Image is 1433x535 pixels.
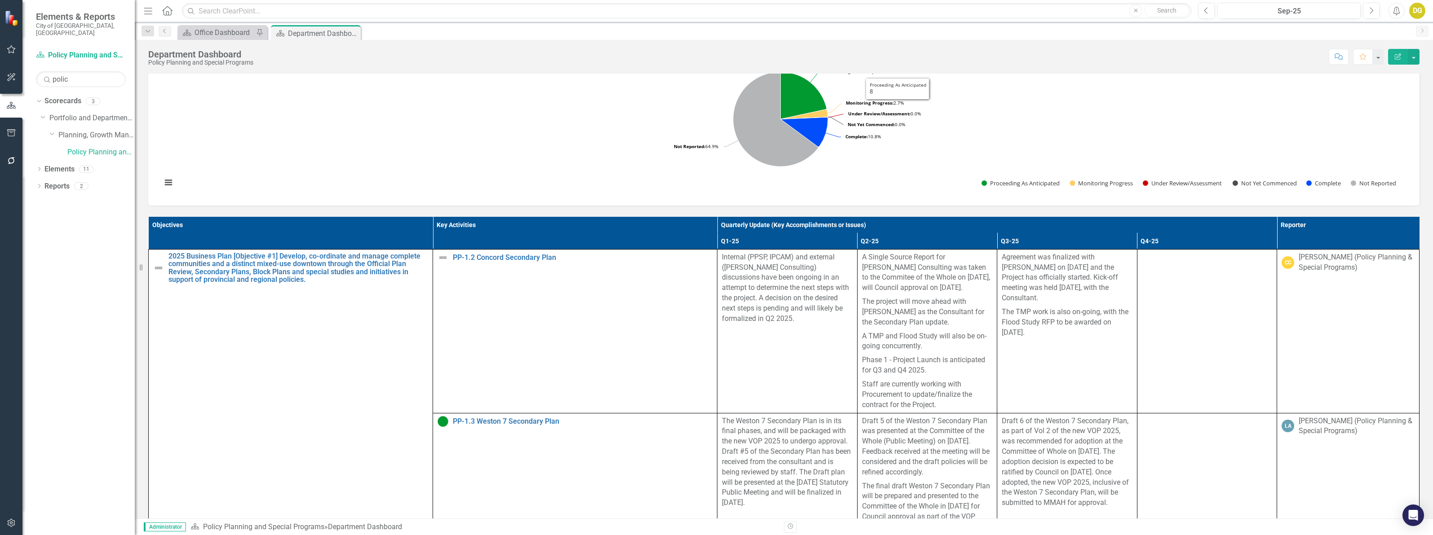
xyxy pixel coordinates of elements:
td: Double-Click to Edit [997,413,1137,535]
div: 2 [74,182,88,190]
a: Office Dashboard [180,27,254,38]
a: Policy Planning and Special Programs [67,147,135,158]
div: Department Dashboard [288,28,358,39]
p: Phase 1 - Project Launch is anticipated for Q3 and Q4 2025. [862,353,993,377]
button: Show Complete [1306,179,1341,187]
p: The Weston 7 Secondary Plan is in its final phases, and will be packaged with the new VOP 2025 to... [722,416,853,509]
td: Double-Click to Edit [857,413,997,535]
text: 10.8% [845,133,881,140]
img: Not Defined [153,263,164,273]
svg: Interactive chart [157,62,1404,197]
button: Show Monitoring Progress [1070,179,1132,187]
path: Complete, 4. [781,117,828,147]
button: Search [1144,4,1189,17]
a: 2025 Business Plan [Objective #1] Develop, co-ordinate and manage complete communities and a dist... [168,252,428,284]
div: Department Dashboard [328,522,402,531]
text: 0.0% [848,110,921,117]
p: The final draft Weston 7 Secondary Plan will be prepared and presented to the Committee of the Wh... [862,479,993,532]
img: ClearPoint Strategy [4,10,20,26]
tspan: Complete: [845,133,868,140]
div: 11 [79,165,93,173]
a: Elements [44,164,75,175]
tspan: Not Yet Commenced: [848,121,895,127]
text: 0.0% [848,121,905,127]
td: Double-Click to Edit [717,413,858,535]
div: Sep-25 [1221,6,1358,17]
td: Double-Click to Edit [1277,249,1420,413]
div: CC [1282,256,1294,269]
td: Double-Click to Edit [857,249,997,413]
img: Not Defined [438,252,448,263]
p: A TMP and Flood Study will also be on-going concurrently. [862,329,993,354]
div: Open Intercom Messenger [1402,504,1424,526]
tspan: Under Review/Assessment: [848,110,911,117]
text: 64.9% [674,143,718,149]
td: Double-Click to Edit Right Click for Context Menu [433,249,717,413]
button: View chart menu, Chart [162,176,175,189]
a: Planning, Growth Management and Housing Delivery Portfolio [58,130,135,140]
span: Search [1157,7,1176,14]
td: Double-Click to Edit [1277,413,1420,535]
p: The TMP work is also on-going, with the Flood Study RFP to be awarded on [DATE]. [1002,305,1132,340]
p: A Single Source Report for [PERSON_NAME] Consulting was taken to the Commitee of the Whole on [DA... [862,252,993,295]
path: Not Reported, 24. [733,72,818,167]
div: 3 [86,97,100,105]
p: The project will move ahead with [PERSON_NAME] as the Consultant for the Secondary Plan update. [862,295,993,329]
div: LA [1282,420,1294,432]
tspan: Monitoring Progress: [846,100,893,106]
a: Reports [44,181,70,192]
text: Not Reported [1359,179,1396,187]
div: [PERSON_NAME] (Policy Planning & Special Programs) [1299,416,1415,437]
a: Policy Planning and Special Programs [36,50,126,61]
div: Chart. Highcharts interactive chart. [157,62,1411,197]
td: Double-Click to Edit Right Click for Context Menu [433,413,717,535]
text: 2.7% [846,100,904,106]
td: Double-Click to Edit [997,249,1137,413]
td: Double-Click to Edit [1137,249,1277,413]
button: Show Proceeding As Anticipated [982,179,1060,187]
td: Double-Click to Edit [717,249,858,413]
div: Department Dashboard [148,49,253,59]
div: Office Dashboard [195,27,254,38]
span: Administrator [144,522,186,531]
a: PP-1.2 Concord Secondary Plan [453,254,712,262]
small: City of [GEOGRAPHIC_DATA], [GEOGRAPHIC_DATA] [36,22,126,37]
tspan: Not Reported: [674,143,705,149]
p: Staff are currently working with Procurement to update/finalize the contract for the Project. [862,377,993,410]
path: Monitoring Progress, 1. [781,110,828,119]
p: Internal (PPSP, IPCAM) and external ([PERSON_NAME] Consulting) discussions have been ongoing in a... [722,252,853,324]
button: Show Not Yet Commenced [1233,179,1296,187]
span: Elements & Reports [36,11,126,22]
td: Double-Click to Edit [1137,413,1277,535]
a: Scorecards [44,96,81,106]
p: Draft 6 of the Weston 7 Secondary Plan, as part of Vol 2 of the new VOP 2025, was recommended for... [1002,416,1132,509]
div: » [190,522,777,532]
div: [PERSON_NAME] (Policy Planning & Special Programs) [1299,252,1415,273]
input: Search Below... [36,71,126,87]
button: Sep-25 [1217,3,1361,19]
a: PP-1.3 Weston 7 Secondary Plan [453,417,712,425]
p: Agreement was finalized with [PERSON_NAME] on [DATE] and the Project has officially started. Kick... [1002,252,1132,305]
img: Proceeding as Anticipated [438,416,448,427]
button: Show Not Reported [1351,179,1396,187]
button: DG [1409,3,1425,19]
div: Policy Planning and Special Programs [148,59,253,66]
button: Show Under Review/Assessment [1143,179,1223,187]
input: Search ClearPoint... [182,3,1191,19]
p: Draft 5 of the Weston 7 Secondary Plan was presented at the Committee of the Whole (Public Meetin... [862,416,993,479]
a: Policy Planning and Special Programs [203,522,324,531]
path: Proceeding As Anticipated, 8. [780,72,827,119]
a: Portfolio and Department Scorecards [49,113,135,123]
